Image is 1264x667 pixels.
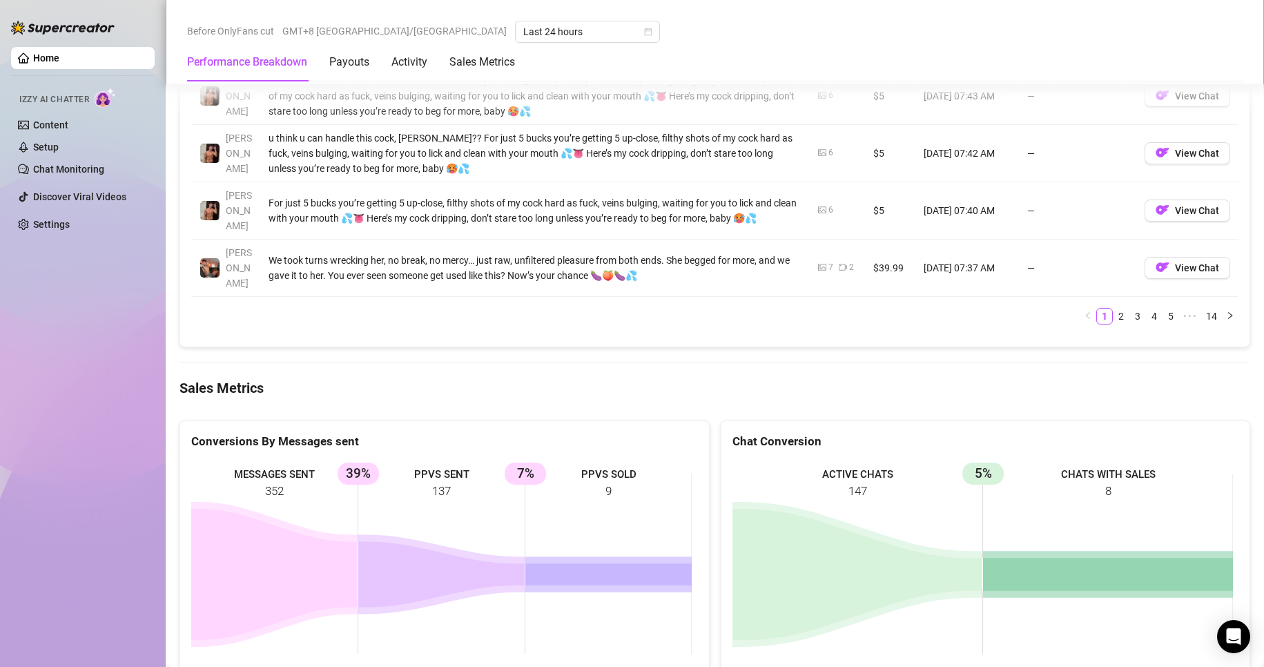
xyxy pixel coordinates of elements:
[1222,308,1238,325] li: Next Page
[915,125,1019,182] td: [DATE] 07:42 AM
[226,133,252,174] span: [PERSON_NAME]
[828,204,833,217] div: 6
[1145,151,1230,162] a: OFView Chat
[33,119,68,130] a: Content
[11,21,115,35] img: logo-BBDzfeDw.svg
[818,263,826,271] span: picture
[1175,148,1219,159] span: View Chat
[1019,125,1136,182] td: —
[865,240,915,297] td: $39.99
[269,130,801,176] div: u think u can handle this cock, [PERSON_NAME]?? For just 5 bucks you’re getting 5 up-close, filth...
[839,263,847,271] span: video-camera
[1145,85,1230,107] button: OFView Chat
[282,21,507,41] span: GMT+8 [GEOGRAPHIC_DATA]/[GEOGRAPHIC_DATA]
[1097,309,1112,324] a: 1
[449,54,515,70] div: Sales Metrics
[1147,309,1162,324] a: 4
[1084,311,1092,320] span: left
[1156,203,1169,217] img: OF
[1114,309,1129,324] a: 2
[1096,308,1113,325] li: 1
[187,21,274,41] span: Before OnlyFans cut
[1156,146,1169,159] img: OF
[1019,182,1136,240] td: —
[1156,88,1169,102] img: OF
[828,89,833,102] div: 6
[1201,308,1222,325] li: 14
[1179,308,1201,325] li: Next 5 Pages
[1113,308,1129,325] li: 2
[1202,309,1221,324] a: 14
[19,93,89,106] span: Izzy AI Chatter
[865,68,915,125] td: $5
[329,54,369,70] div: Payouts
[818,206,826,214] span: picture
[1080,308,1096,325] li: Previous Page
[1019,240,1136,297] td: —
[915,68,1019,125] td: [DATE] 07:43 AM
[200,201,220,220] img: Zach
[1217,620,1250,653] div: Open Intercom Messenger
[1163,308,1179,325] li: 5
[1145,142,1230,164] button: OFView Chat
[1129,308,1146,325] li: 3
[1145,200,1230,222] button: OFView Chat
[818,91,826,99] span: picture
[33,219,70,230] a: Settings
[200,258,220,278] img: Osvaldo
[1175,90,1219,101] span: View Chat
[1175,205,1219,216] span: View Chat
[179,378,1250,398] h4: Sales Metrics
[191,432,698,451] div: Conversions By Messages sent
[1130,309,1145,324] a: 3
[269,73,801,119] div: u think u can handle the hotness of this cock then, [PERSON_NAME]?? For just 5 bucks you’re getti...
[1145,93,1230,104] a: OFView Chat
[1145,257,1230,279] button: OFView Chat
[200,144,220,163] img: Zach
[95,88,116,108] img: AI Chatter
[1175,262,1219,273] span: View Chat
[732,432,1239,451] div: Chat Conversion
[1145,208,1230,219] a: OFView Chat
[915,182,1019,240] td: [DATE] 07:40 AM
[1145,265,1230,276] a: OFView Chat
[849,261,854,274] div: 2
[226,75,252,117] span: [PERSON_NAME]
[33,142,59,153] a: Setup
[269,195,801,226] div: For just 5 bucks you’re getting 5 up-close, filthy shots of my cock hard as fuck, veins bulging, ...
[1019,68,1136,125] td: —
[818,148,826,157] span: picture
[1179,308,1201,325] span: •••
[187,54,307,70] div: Performance Breakdown
[644,28,652,36] span: calendar
[915,240,1019,297] td: [DATE] 07:37 AM
[1222,308,1238,325] button: right
[1080,308,1096,325] button: left
[33,191,126,202] a: Discover Viral Videos
[828,146,833,159] div: 6
[865,182,915,240] td: $5
[828,261,833,274] div: 7
[226,190,252,231] span: [PERSON_NAME]
[33,164,104,175] a: Chat Monitoring
[269,253,801,283] div: We took turns wrecking her, no break, no mercy… just raw, unfiltered pleasure from both ends. She...
[1146,308,1163,325] li: 4
[391,54,427,70] div: Activity
[1163,309,1178,324] a: 5
[523,21,652,42] span: Last 24 hours
[33,52,59,64] a: Home
[226,247,252,289] span: [PERSON_NAME]
[1156,260,1169,274] img: OF
[200,86,220,106] img: Zach
[1226,311,1234,320] span: right
[865,125,915,182] td: $5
